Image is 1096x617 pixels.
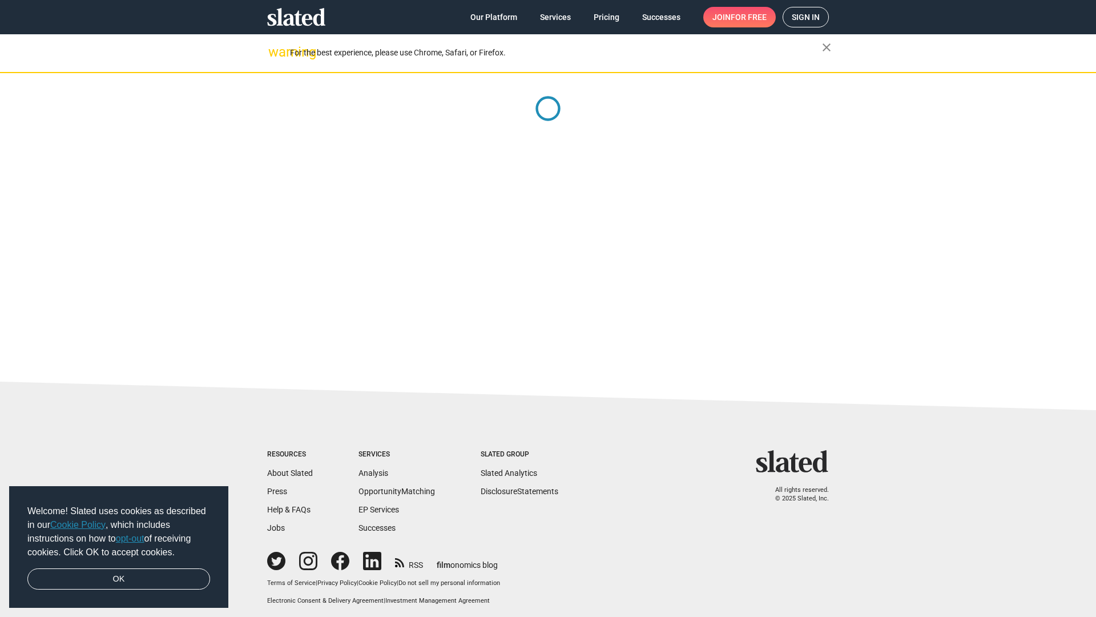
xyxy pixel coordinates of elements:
[358,450,435,459] div: Services
[358,523,396,532] a: Successes
[267,523,285,532] a: Jobs
[267,468,313,478] a: About Slated
[358,505,399,514] a: EP Services
[116,534,144,543] a: opt-out
[397,579,398,587] span: |
[268,45,282,59] mat-icon: warning
[633,7,690,27] a: Successes
[437,560,450,570] span: film
[481,487,558,496] a: DisclosureStatements
[27,568,210,590] a: dismiss cookie message
[317,579,357,587] a: Privacy Policy
[385,597,490,604] a: Investment Management Agreement
[267,597,384,604] a: Electronic Consent & Delivery Agreement
[792,7,820,27] span: Sign in
[50,520,106,530] a: Cookie Policy
[594,7,619,27] span: Pricing
[384,597,385,604] span: |
[703,7,776,27] a: Joinfor free
[783,7,829,27] a: Sign in
[531,7,580,27] a: Services
[642,7,680,27] span: Successes
[820,41,833,54] mat-icon: close
[267,579,316,587] a: Terms of Service
[357,579,358,587] span: |
[267,505,311,514] a: Help & FAQs
[461,7,526,27] a: Our Platform
[481,468,537,478] a: Slated Analytics
[9,486,228,608] div: cookieconsent
[731,7,767,27] span: for free
[358,468,388,478] a: Analysis
[437,551,498,571] a: filmonomics blog
[470,7,517,27] span: Our Platform
[358,579,397,587] a: Cookie Policy
[267,450,313,459] div: Resources
[540,7,571,27] span: Services
[358,487,435,496] a: OpportunityMatching
[481,450,558,459] div: Slated Group
[267,487,287,496] a: Press
[395,553,423,571] a: RSS
[763,486,829,503] p: All rights reserved. © 2025 Slated, Inc.
[585,7,628,27] a: Pricing
[27,504,210,559] span: Welcome! Slated uses cookies as described in our , which includes instructions on how to of recei...
[290,45,822,61] div: For the best experience, please use Chrome, Safari, or Firefox.
[712,7,767,27] span: Join
[398,579,500,588] button: Do not sell my personal information
[316,579,317,587] span: |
